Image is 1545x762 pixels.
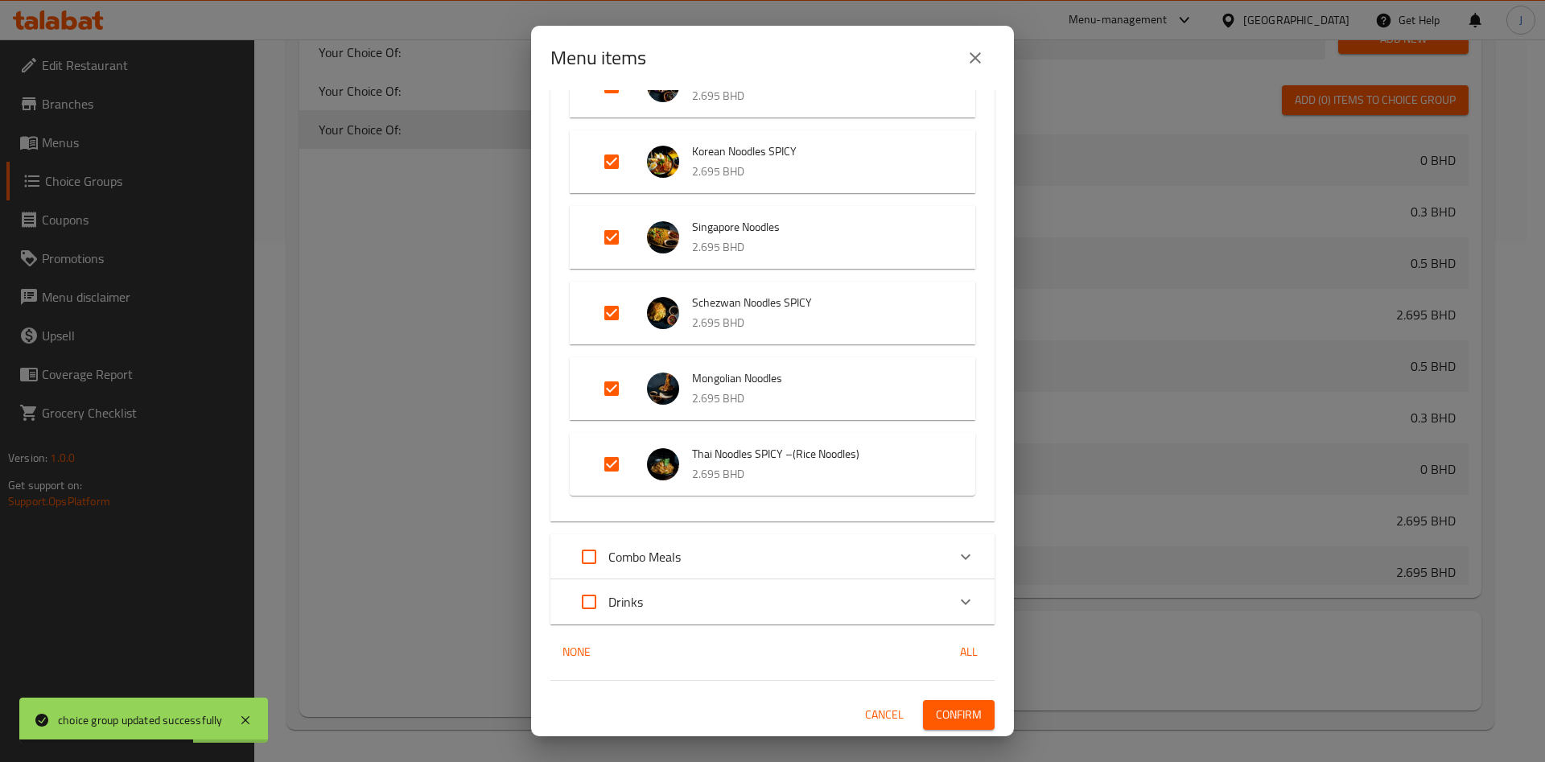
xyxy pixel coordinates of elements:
img: Mongolian Noodles [647,373,679,405]
div: Expand [570,282,975,344]
p: 2.695 BHD [692,464,943,484]
button: None [550,637,602,667]
span: All [950,642,988,662]
p: Drinks [608,592,643,612]
span: Singapore Noodles [692,217,943,237]
img: Singapore Noodles [647,221,679,253]
span: Confirm [936,705,982,725]
button: close [956,39,995,77]
img: Thai Noodles SPICY –(Rice Noodles) [647,448,679,480]
span: Schezwan Noodles SPICY [692,293,943,313]
span: Mongolian Noodles [692,369,943,389]
div: Expand [570,433,975,496]
img: Korean Noodles SPICY [647,146,679,178]
p: 2.695 BHD [692,389,943,409]
img: Schezwan Noodles SPICY [647,297,679,329]
span: None [557,642,595,662]
div: Expand [570,357,975,420]
p: 2.695 BHD [692,313,943,333]
div: choice group updated successfully [58,711,223,729]
div: Expand [570,206,975,269]
button: Confirm [923,700,995,730]
p: 2.695 BHD [692,86,943,106]
button: All [943,637,995,667]
span: Thai Noodles SPICY –(Rice Noodles) [692,444,943,464]
p: Combo Meals [608,547,681,566]
div: Expand [550,534,995,579]
div: Expand [550,579,995,624]
span: Korean Noodles SPICY [692,142,943,162]
span: Cancel [865,705,904,725]
p: 2.695 BHD [692,162,943,182]
h2: Menu items [550,45,646,71]
button: Cancel [859,700,910,730]
p: 2.695 BHD [692,237,943,257]
div: Expand [570,130,975,193]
